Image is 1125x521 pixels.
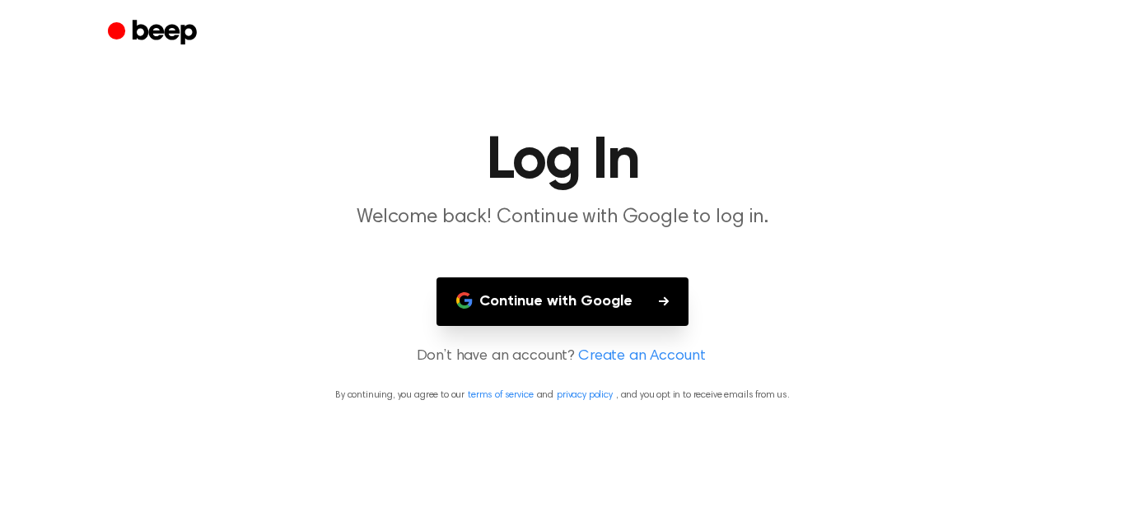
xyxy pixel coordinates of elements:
p: By continuing, you agree to our and , and you opt in to receive emails from us. [20,388,1105,402]
a: terms of service [468,390,533,400]
p: Welcome back! Continue with Google to log in. [246,204,879,231]
a: privacy policy [557,390,613,400]
p: Don’t have an account? [20,346,1105,368]
h1: Log In [141,132,984,191]
button: Continue with Google [436,277,689,326]
a: Create an Account [578,346,705,368]
a: Beep [108,17,201,49]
